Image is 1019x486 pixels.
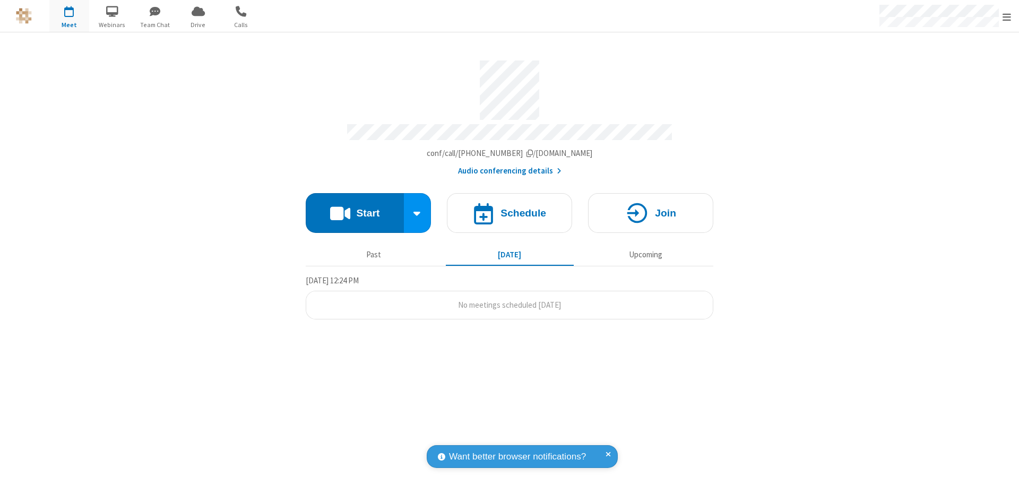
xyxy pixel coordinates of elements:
[16,8,32,24] img: QA Selenium DO NOT DELETE OR CHANGE
[92,20,132,30] span: Webinars
[446,245,574,265] button: [DATE]
[427,147,593,160] button: Copy my meeting room linkCopy my meeting room link
[655,208,676,218] h4: Join
[458,165,562,177] button: Audio conferencing details
[306,275,359,285] span: [DATE] 12:24 PM
[458,300,561,310] span: No meetings scheduled [DATE]
[135,20,175,30] span: Team Chat
[356,208,379,218] h4: Start
[582,245,710,265] button: Upcoming
[427,148,593,158] span: Copy my meeting room link
[306,274,713,320] section: Today's Meetings
[178,20,218,30] span: Drive
[310,245,438,265] button: Past
[221,20,261,30] span: Calls
[306,193,404,233] button: Start
[49,20,89,30] span: Meet
[500,208,546,218] h4: Schedule
[404,193,431,233] div: Start conference options
[306,53,713,177] section: Account details
[447,193,572,233] button: Schedule
[449,450,586,464] span: Want better browser notifications?
[588,193,713,233] button: Join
